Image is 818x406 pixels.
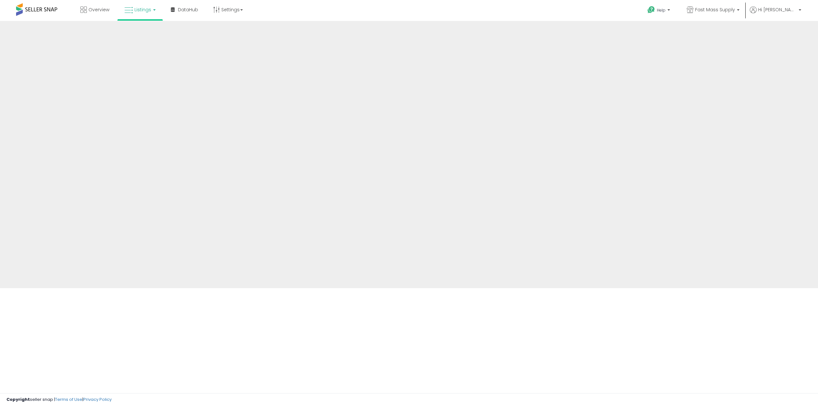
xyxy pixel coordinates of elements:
[642,1,676,21] a: Help
[750,6,801,21] a: Hi [PERSON_NAME]
[758,6,797,13] span: Hi [PERSON_NAME]
[178,6,198,13] span: DataHub
[134,6,151,13] span: Listings
[647,6,655,14] i: Get Help
[695,6,735,13] span: Fast Mass Supply
[657,7,666,13] span: Help
[88,6,109,13] span: Overview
